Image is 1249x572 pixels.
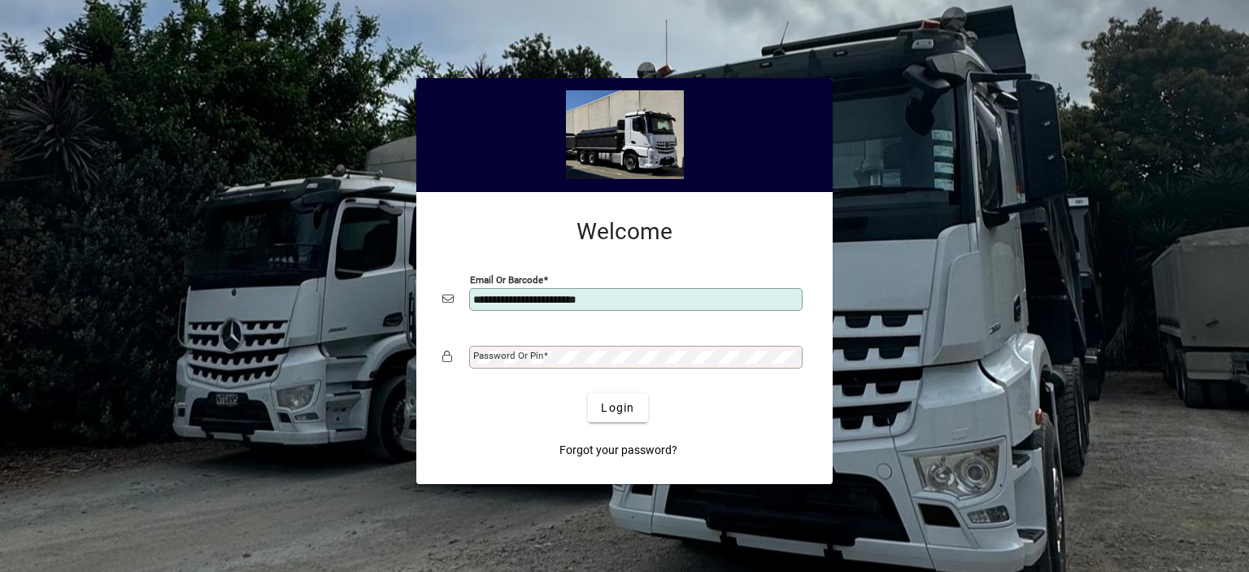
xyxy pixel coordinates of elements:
[553,435,684,465] a: Forgot your password?
[470,274,543,286] mat-label: Email or Barcode
[473,350,543,361] mat-label: Password or Pin
[442,218,807,246] h2: Welcome
[601,400,634,417] span: Login
[588,393,647,422] button: Login
[559,442,677,459] span: Forgot your password?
